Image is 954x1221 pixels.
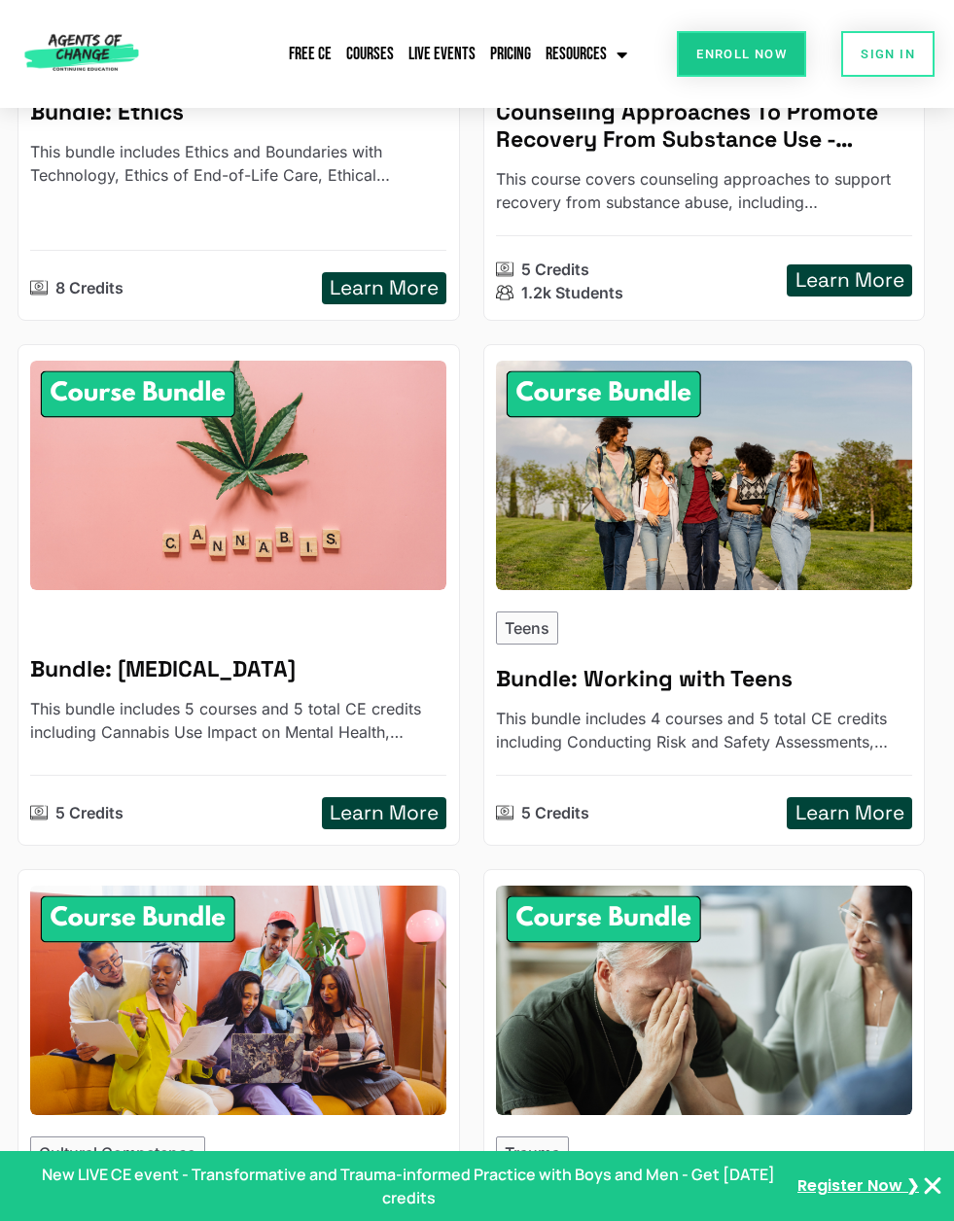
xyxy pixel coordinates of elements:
[795,801,904,825] h5: Learn More
[496,707,912,753] p: This bundle includes 4 courses and 5 total CE credits including Conducting Risk and Safety Assess...
[505,616,549,640] p: Teens
[35,1163,782,1209] p: New LIVE CE event - Transformative and Trauma-informed Practice with Boys and Men - Get [DATE] cr...
[496,361,912,591] img: Working with Teens - 5 Credit CE Bundle
[404,32,480,77] a: Live Events
[330,801,439,825] h5: Learn More
[496,666,912,693] h5: Bundle: Working with Teens
[521,281,623,304] p: 1.2k Students
[284,32,336,77] a: Free CE
[341,32,399,77] a: Courses
[797,1175,919,1197] a: Register Now ❯
[521,801,589,824] p: 5 Credits
[30,361,446,591] img: Cannabis Use Disorder - 5 CE Credit Bundle
[30,697,446,744] p: This bundle includes 5 courses and 5 total CE credits including Cannabis Use Impact on Mental Hea...
[202,32,632,77] nav: Menu
[861,48,915,60] span: SIGN IN
[55,276,124,299] p: 8 Credits
[485,32,536,77] a: Pricing
[483,344,926,846] a: Working with Teens - 5 Credit CE BundleTeens Bundle: Working with TeensThis bundle includes 4 cou...
[921,1174,944,1198] button: Close Banner
[696,48,787,60] span: Enroll Now
[39,1141,195,1165] p: Cultural Competence
[30,99,446,126] h5: Bundle: Ethics
[496,886,912,1116] img: Trauma and PTSD - 4 CE Credit Bundle
[330,276,439,300] h5: Learn More
[841,31,935,77] a: SIGN IN
[18,344,460,846] a: Cannabis Use Disorder - 5 CE Credit BundleBundle: [MEDICAL_DATA]This bundle includes 5 courses an...
[541,32,632,77] a: Resources
[30,656,446,683] h5: Bundle: Cannabis Use Disorder
[496,167,912,214] p: This course covers counseling approaches to support recovery from substance abuse, including harm...
[30,140,446,187] p: This bundle includes Ethics and Boundaries with Technology, Ethics of End-of-Life Care, Ethical C...
[30,886,446,1116] img: Cultural Competence - 5 Credit CE Bundle
[677,31,806,77] a: Enroll Now
[521,258,589,281] p: 5 Credits
[496,99,912,153] h5: Counseling Approaches To Promote Recovery From Substance Use - Reading Based
[795,268,904,293] h5: Learn More
[505,1141,560,1165] p: Trauma
[55,801,124,824] p: 5 Credits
